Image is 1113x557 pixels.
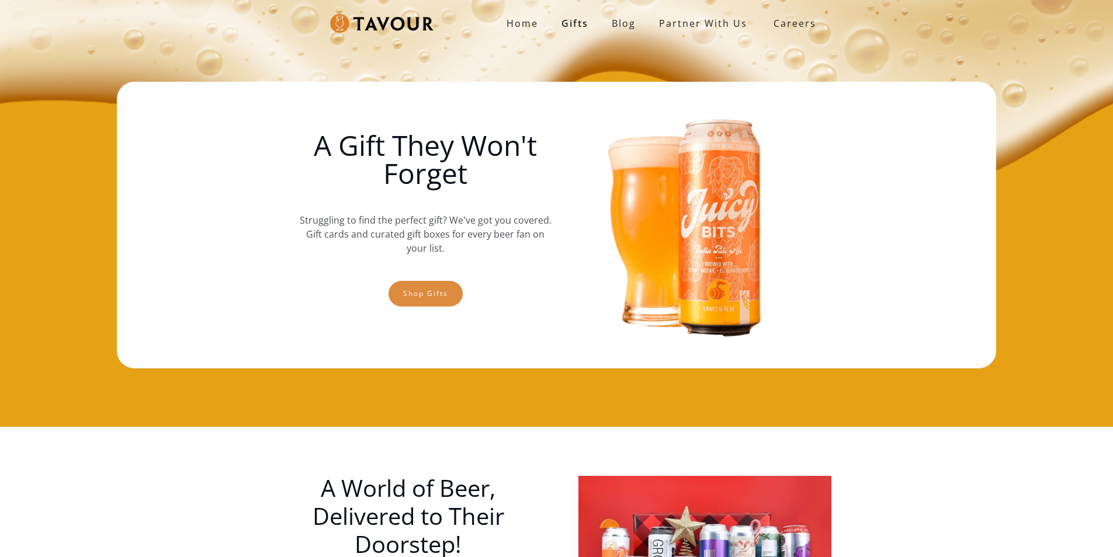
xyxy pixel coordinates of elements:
a: partner with us [647,12,759,35]
p: Struggling to find the perfect gift? We've got you covered. Gift cards and curated gift boxes for... [299,201,552,267]
strong: Home [507,17,538,30]
a: Home [495,12,550,35]
strong: Careers [774,12,816,35]
a: Shop gifts [389,281,463,307]
a: Careers [759,7,825,40]
h1: A Gift They Won't Forget [299,131,552,187]
a: Blog [600,12,647,35]
a: Gifts [550,12,600,35]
